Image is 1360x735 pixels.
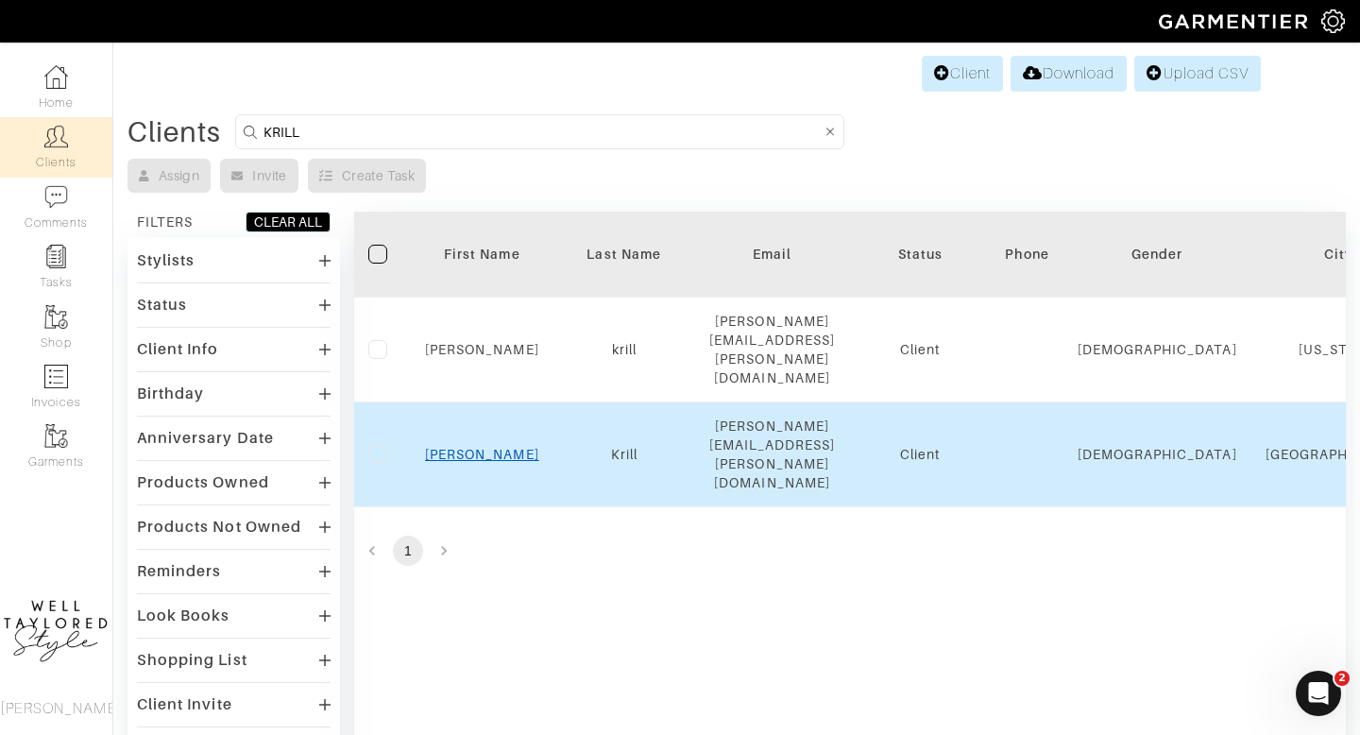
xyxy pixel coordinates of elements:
div: FILTERS [137,213,193,231]
iframe: Intercom live chat [1296,671,1341,716]
div: Stylists [137,251,195,270]
img: comment-icon-a0a6a9ef722e966f86d9cbdc48e553b5cf19dbc54f86b18d962a5391bc8f6eb6.png [44,185,68,209]
div: [DEMOGRAPHIC_DATA] [1078,445,1237,464]
a: Client [922,56,1003,92]
div: Client Invite [137,695,232,714]
div: Look Books [137,607,230,625]
div: Anniversary Date [137,429,274,448]
a: krill [612,342,637,357]
span: 2 [1334,671,1350,686]
img: gear-icon-white-bd11855cb880d31180b6d7d6211b90ccbf57a29d726f0c71d8c61bd08dd39cc2.png [1321,9,1345,33]
div: Clients [127,123,221,142]
div: Email [709,245,836,264]
div: Phone [1005,245,1048,264]
input: Search by name, email, phone, city, or state [263,120,822,144]
a: Download [1011,56,1127,92]
th: Toggle SortBy [553,212,695,298]
nav: pagination navigation [354,536,1346,566]
img: garmentier-logo-header-white-b43fb05a5012e4ada735d5af1a66efaba907eab6374d6393d1fbf88cb4ef424d.png [1149,5,1321,38]
a: Upload CSV [1134,56,1261,92]
div: CLEAR ALL [254,213,322,231]
button: CLEAR ALL [246,212,331,232]
a: [PERSON_NAME] [425,342,539,357]
img: orders-icon-0abe47150d42831381b5fb84f609e132dff9fe21cb692f30cb5eec754e2cba89.png [44,365,68,388]
div: Gender [1078,245,1237,264]
div: Status [863,245,977,264]
div: [PERSON_NAME][EMAIL_ADDRESS][PERSON_NAME][DOMAIN_NAME] [709,312,836,387]
div: [PERSON_NAME][EMAIL_ADDRESS][PERSON_NAME][DOMAIN_NAME] [709,417,836,492]
div: Status [137,296,187,315]
img: reminder-icon-8004d30b9f0a5d33ae49ab947aed9ed385cf756f9e5892f1edd6e32f2345188e.png [44,245,68,268]
th: Toggle SortBy [849,212,991,298]
div: Client Info [137,340,219,359]
div: Shopping List [137,651,247,670]
th: Toggle SortBy [411,212,553,298]
div: [DEMOGRAPHIC_DATA] [1078,340,1237,359]
div: First Name [425,245,539,264]
img: garments-icon-b7da505a4dc4fd61783c78ac3ca0ef83fa9d6f193b1c9dc38574b1d14d53ca28.png [44,305,68,329]
div: Last Name [568,245,681,264]
div: Client [863,340,977,359]
a: Krill [611,447,637,462]
a: [PERSON_NAME] [425,447,539,462]
div: Birthday [137,385,204,403]
th: Toggle SortBy [1063,212,1251,298]
div: Products Owned [137,473,269,492]
img: garments-icon-b7da505a4dc4fd61783c78ac3ca0ef83fa9d6f193b1c9dc38574b1d14d53ca28.png [44,424,68,448]
div: Products Not Owned [137,518,301,537]
button: page 1 [393,536,423,566]
div: Reminders [137,562,221,581]
img: clients-icon-6bae9207a08558b7cb47a8932f037763ab4055f8c8b6bfacd5dc20c3e0201464.png [44,125,68,148]
div: Client [863,445,977,464]
img: dashboard-icon-dbcd8f5a0b271acd01030246c82b418ddd0df26cd7fceb0bd07c9910d44c42f6.png [44,65,68,89]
